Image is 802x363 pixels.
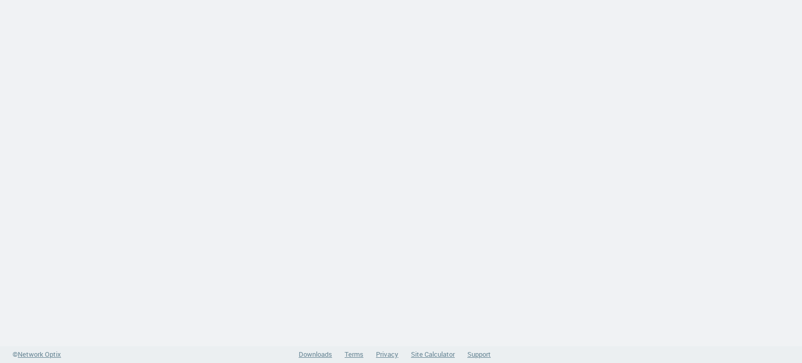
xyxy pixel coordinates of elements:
a: Privacy [376,349,398,359]
a: Terms [345,349,363,359]
a: ©Network Optix [13,349,61,360]
a: Downloads [299,349,332,359]
a: Support [467,349,491,359]
span: Network Optix [18,349,61,359]
a: Site Calculator [411,349,455,359]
